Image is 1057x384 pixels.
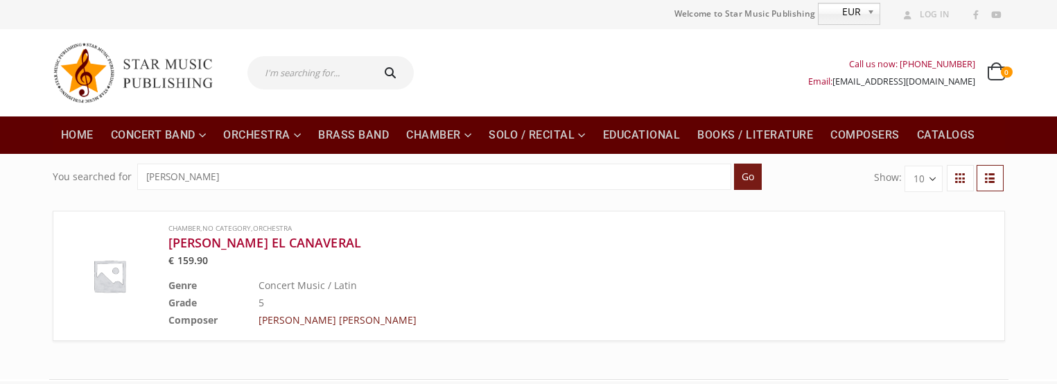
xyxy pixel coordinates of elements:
[168,223,200,233] a: Chamber
[398,116,480,154] a: Chamber
[819,3,862,20] span: EUR
[832,76,975,87] a: [EMAIL_ADDRESS][DOMAIN_NAME]
[595,116,689,154] a: Educational
[734,164,762,190] input: Go
[168,254,209,267] bdi: 159.90
[53,36,226,110] img: Star Music Publishing
[259,313,417,326] a: [PERSON_NAME] [PERSON_NAME]
[874,166,943,191] form: Show:
[480,116,594,154] a: Solo / Recital
[168,313,218,326] b: Composer
[168,279,197,292] b: Genre
[53,164,132,190] div: You searched for
[674,3,816,24] span: Welcome to Star Music Publishing
[64,231,155,321] img: Placeholder
[247,56,370,89] input: I'm searching for...
[310,116,397,154] a: Brass Band
[259,277,924,294] td: Concert Music / Latin
[215,116,309,154] a: Orchestra
[168,222,924,234] span: , ,
[822,116,908,154] a: Composers
[202,223,251,233] a: No Category
[1001,67,1012,78] span: 0
[259,294,924,311] td: 5
[253,223,292,233] a: Orchestra
[987,6,1005,24] a: Youtube
[808,55,975,73] div: Call us now: [PHONE_NUMBER]
[370,56,414,89] button: Search
[909,116,984,154] a: Catalogs
[898,6,950,24] a: Log In
[168,254,174,267] span: €
[168,296,197,309] b: Grade
[168,234,924,251] a: [PERSON_NAME] EL CANAVERAL
[103,116,215,154] a: Concert Band
[808,73,975,90] div: Email:
[689,116,821,154] a: Books / Literature
[967,6,985,24] a: Facebook
[53,116,102,154] a: Home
